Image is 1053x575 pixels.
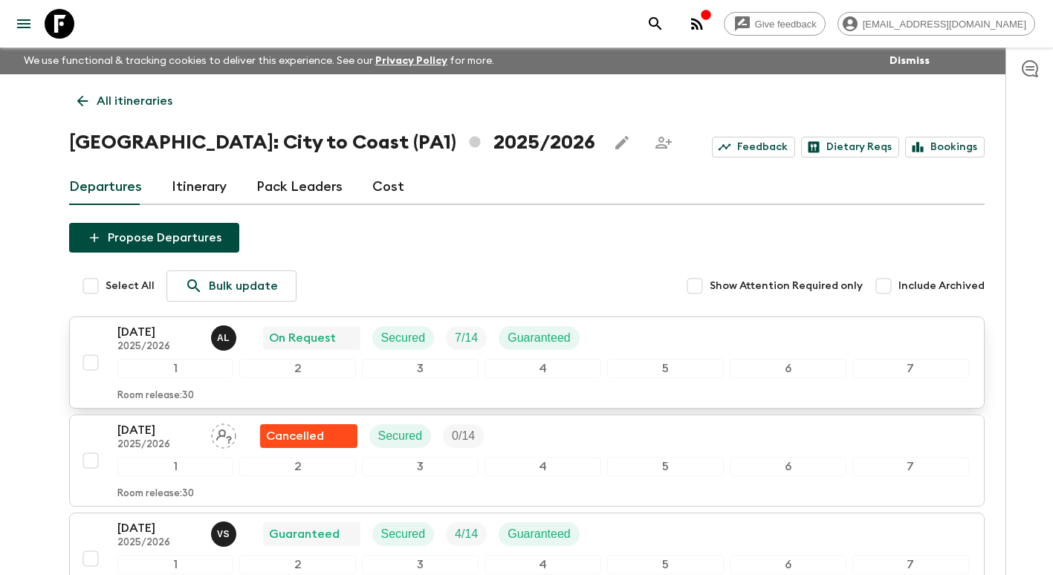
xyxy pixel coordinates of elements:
div: Trip Fill [443,424,484,448]
a: Departures [69,169,142,205]
span: Select All [106,279,155,293]
div: Secured [369,424,432,448]
p: Secured [378,427,423,445]
p: 4 / 14 [455,525,478,543]
span: Share this itinerary [649,128,678,157]
div: 6 [730,555,846,574]
p: 7 / 14 [455,329,478,347]
div: 1 [117,359,234,378]
button: Dismiss [886,51,933,71]
button: AL [211,325,239,351]
button: Edit this itinerary [607,128,637,157]
button: menu [9,9,39,39]
div: 6 [730,457,846,476]
p: [DATE] [117,323,199,341]
p: [DATE] [117,519,199,537]
button: Propose Departures [69,223,239,253]
p: Secured [381,329,426,347]
span: [EMAIL_ADDRESS][DOMAIN_NAME] [855,19,1034,30]
div: 5 [607,555,724,574]
a: Bookings [905,137,985,157]
div: 5 [607,359,724,378]
p: Room release: 30 [117,390,194,402]
div: 7 [852,555,969,574]
p: Secured [381,525,426,543]
p: We use functional & tracking cookies to deliver this experience. See our for more. [18,48,500,74]
div: 5 [607,457,724,476]
p: All itineraries [97,92,172,110]
div: 1 [117,457,234,476]
p: 2025/2026 [117,341,199,353]
a: Itinerary [172,169,227,205]
p: Bulk update [209,277,278,295]
span: Include Archived [898,279,985,293]
a: Cost [372,169,404,205]
a: Pack Leaders [256,169,343,205]
div: Secured [372,522,435,546]
p: Cancelled [266,427,324,445]
a: Feedback [712,137,795,157]
p: Guaranteed [508,329,571,347]
div: 1 [117,555,234,574]
p: On Request [269,329,336,347]
div: 7 [852,359,969,378]
a: Dietary Reqs [801,137,899,157]
div: 3 [362,359,479,378]
p: 2025/2026 [117,439,199,451]
div: 3 [362,457,479,476]
span: Assign pack leader [211,428,236,440]
span: vincent Scott [211,526,239,538]
span: Give feedback [747,19,825,30]
div: 4 [485,359,601,378]
div: 2 [239,457,356,476]
span: Abdiel Luis [211,330,239,342]
button: [DATE]2025/2026Assign pack leaderFlash Pack cancellationSecuredTrip Fill1234567Room release:30 [69,415,985,507]
div: 4 [485,457,601,476]
p: [DATE] [117,421,199,439]
a: Give feedback [724,12,826,36]
div: 7 [852,457,969,476]
p: A L [217,332,230,344]
a: Bulk update [166,270,297,302]
div: Secured [372,326,435,350]
p: Guaranteed [269,525,340,543]
div: 2 [239,555,356,574]
p: v S [217,528,230,540]
a: All itineraries [69,86,181,116]
p: Guaranteed [508,525,571,543]
p: Room release: 30 [117,488,194,500]
div: 4 [485,555,601,574]
button: search adventures [641,9,670,39]
div: [EMAIL_ADDRESS][DOMAIN_NAME] [837,12,1035,36]
button: [DATE]2025/2026Abdiel LuisOn RequestSecuredTrip FillGuaranteed1234567Room release:30 [69,316,985,409]
div: Flash Pack cancellation [260,424,357,448]
h1: [GEOGRAPHIC_DATA]: City to Coast (PA1) 2025/2026 [69,128,595,157]
div: Trip Fill [446,522,487,546]
button: vS [211,522,239,547]
div: 2 [239,359,356,378]
p: 2025/2026 [117,537,199,549]
div: 3 [362,555,479,574]
div: 6 [730,359,846,378]
a: Privacy Policy [375,56,447,66]
span: Show Attention Required only [710,279,863,293]
p: 0 / 14 [452,427,475,445]
div: Trip Fill [446,326,487,350]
